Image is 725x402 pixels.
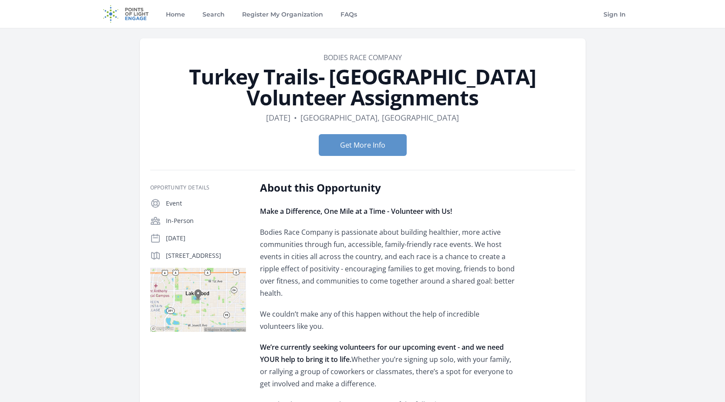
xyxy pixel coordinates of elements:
[166,216,246,225] p: In-Person
[150,66,575,108] h1: Turkey Trails- [GEOGRAPHIC_DATA] Volunteer Assignments
[319,134,407,156] button: Get More Info
[260,226,515,299] p: Bodies Race Company is passionate about building healthier, more active communities through fun, ...
[324,53,402,62] a: Bodies Race Company
[166,199,246,208] p: Event
[260,342,504,364] strong: We’re currently seeking volunteers for our upcoming event - and we need YOUR help to bring it to ...
[260,181,515,195] h2: About this Opportunity
[150,184,246,191] h3: Opportunity Details
[260,341,515,390] p: Whether you’re signing up solo, with your family, or rallying a group of coworkers or classmates,...
[260,206,452,216] strong: Make a Difference, One Mile at a Time - Volunteer with Us!
[260,308,515,332] p: We couldn’t make any of this happen without the help of incredible volunteers like you.
[166,234,246,243] p: [DATE]
[300,111,459,124] dd: [GEOGRAPHIC_DATA], [GEOGRAPHIC_DATA]
[266,111,290,124] dd: [DATE]
[150,268,246,332] img: Map
[166,251,246,260] p: [STREET_ADDRESS]
[294,111,297,124] div: •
